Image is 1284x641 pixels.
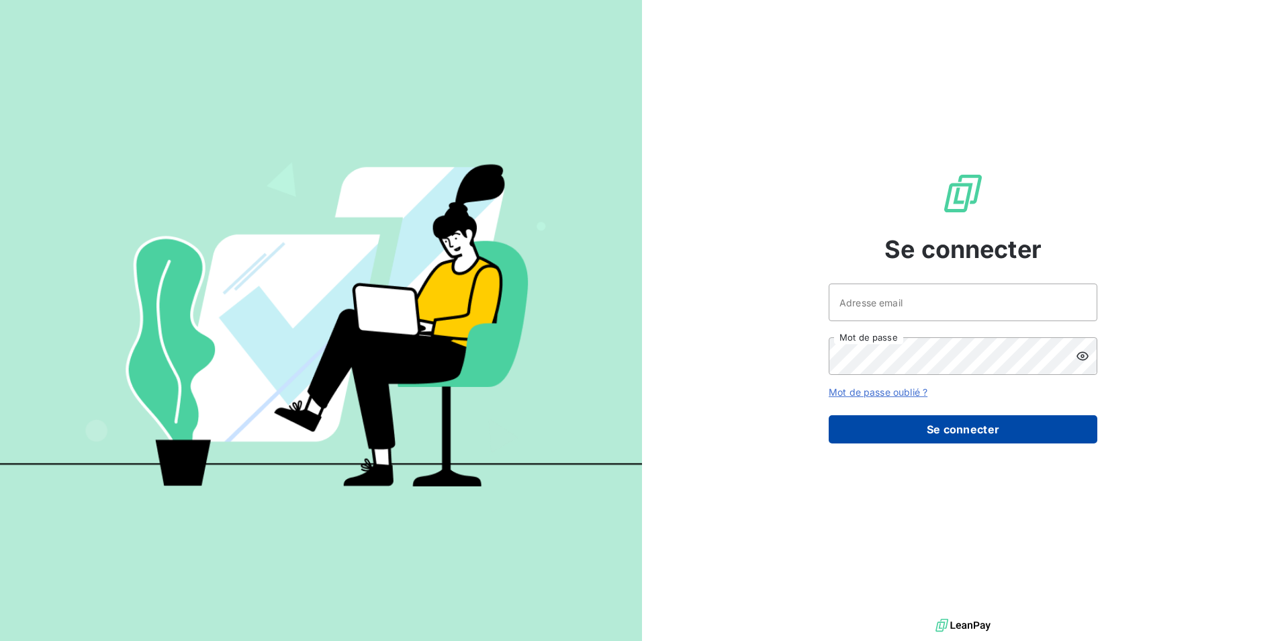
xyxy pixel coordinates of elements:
[942,172,984,215] img: Logo LeanPay
[935,615,991,636] img: logo
[829,284,1097,321] input: placeholder
[829,386,927,398] a: Mot de passe oublié ?
[884,231,1042,267] span: Se connecter
[829,415,1097,443] button: Se connecter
